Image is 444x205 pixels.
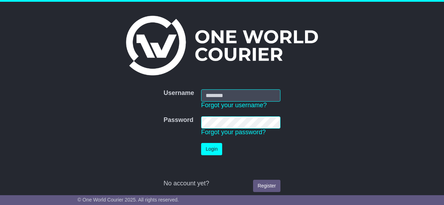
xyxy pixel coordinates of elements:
a: Register [253,180,280,192]
button: Login [201,143,222,155]
span: © One World Courier 2025. All rights reserved. [78,197,179,203]
a: Forgot your password? [201,129,266,136]
div: No account yet? [164,180,280,187]
label: Username [164,89,194,97]
label: Password [164,116,193,124]
a: Forgot your username? [201,102,267,109]
img: One World [126,16,318,75]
